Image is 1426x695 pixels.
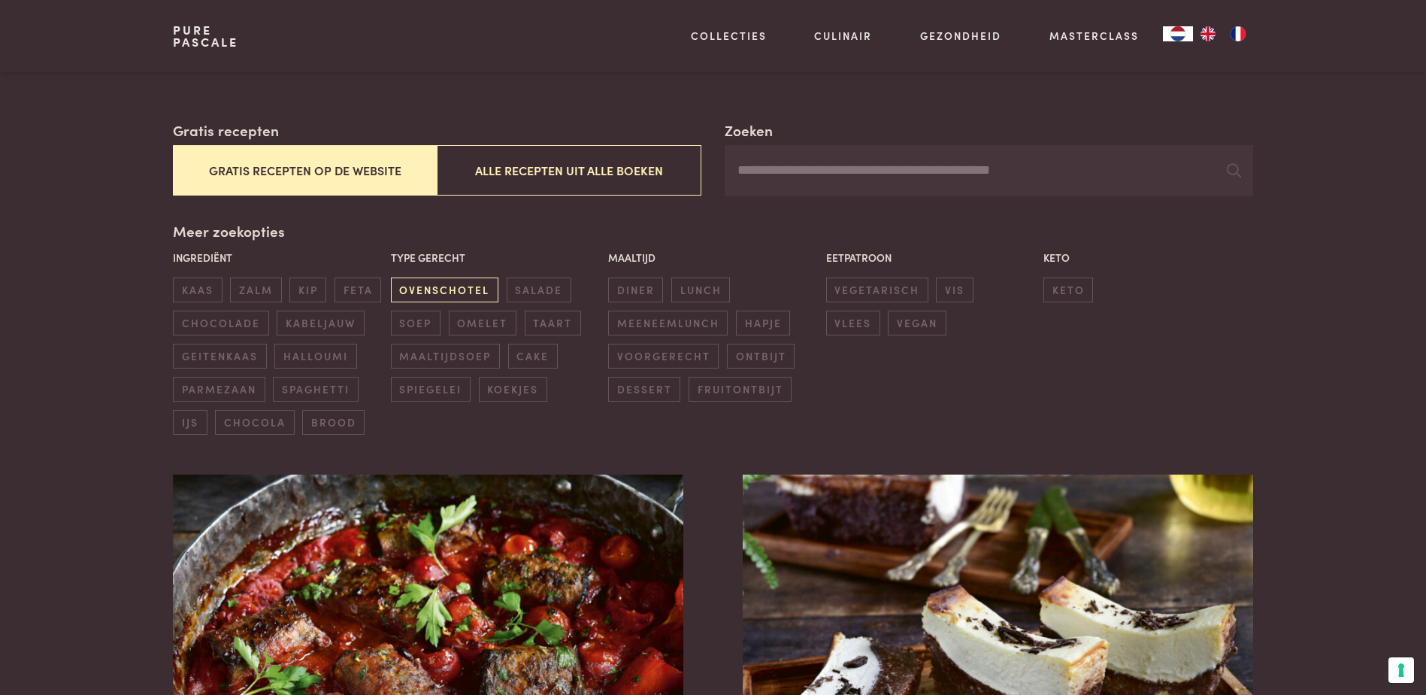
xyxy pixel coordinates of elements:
a: Culinair [814,28,872,44]
a: FR [1223,26,1253,41]
span: ontbijt [727,344,795,369]
span: fruitontbijt [689,377,792,402]
a: NL [1163,26,1193,41]
span: kaas [173,278,222,302]
span: keto [1043,278,1093,302]
span: omelet [449,311,516,335]
span: kip [289,278,326,302]
span: voorgerecht [608,344,719,369]
span: cake [508,344,558,369]
span: spaghetti [273,377,358,402]
span: vlees [826,311,880,335]
span: vegan [888,311,946,335]
span: chocola [215,410,294,435]
label: Zoeken [725,120,773,141]
p: Type gerecht [391,250,601,266]
span: hapje [736,311,790,335]
span: soep [391,311,441,335]
span: zalm [230,278,281,302]
span: kabeljauw [277,311,364,335]
p: Maaltijd [608,250,818,266]
span: maaltijdsoep [391,344,500,369]
span: parmezaan [173,377,265,402]
span: chocolade [173,311,268,335]
label: Gratis recepten [173,120,279,141]
span: vegetarisch [826,278,928,302]
p: Keto [1043,250,1253,266]
span: geitenkaas [173,344,266,369]
a: Collecties [691,28,767,44]
a: EN [1193,26,1223,41]
span: ovenschotel [391,278,498,302]
a: Gezondheid [920,28,1001,44]
div: Language [1163,26,1193,41]
span: meeneemlunch [608,311,728,335]
span: spiegelei [391,377,471,402]
span: dessert [608,377,680,402]
a: Masterclass [1049,28,1139,44]
button: Uw voorkeuren voor toestemming voor trackingtechnologieën [1388,657,1414,683]
span: vis [936,278,973,302]
button: Alle recepten uit alle boeken [437,145,701,196]
ul: Language list [1193,26,1253,41]
span: lunch [671,278,730,302]
span: taart [525,311,581,335]
aside: Language selected: Nederlands [1163,26,1253,41]
span: salade [507,278,571,302]
a: PurePascale [173,24,238,48]
span: ijs [173,410,207,435]
button: Gratis recepten op de website [173,145,437,196]
span: diner [608,278,663,302]
span: feta [335,278,381,302]
span: koekjes [479,377,547,402]
p: Ingrediënt [173,250,383,266]
p: Eetpatroon [826,250,1036,266]
span: brood [302,410,365,435]
span: halloumi [274,344,356,369]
